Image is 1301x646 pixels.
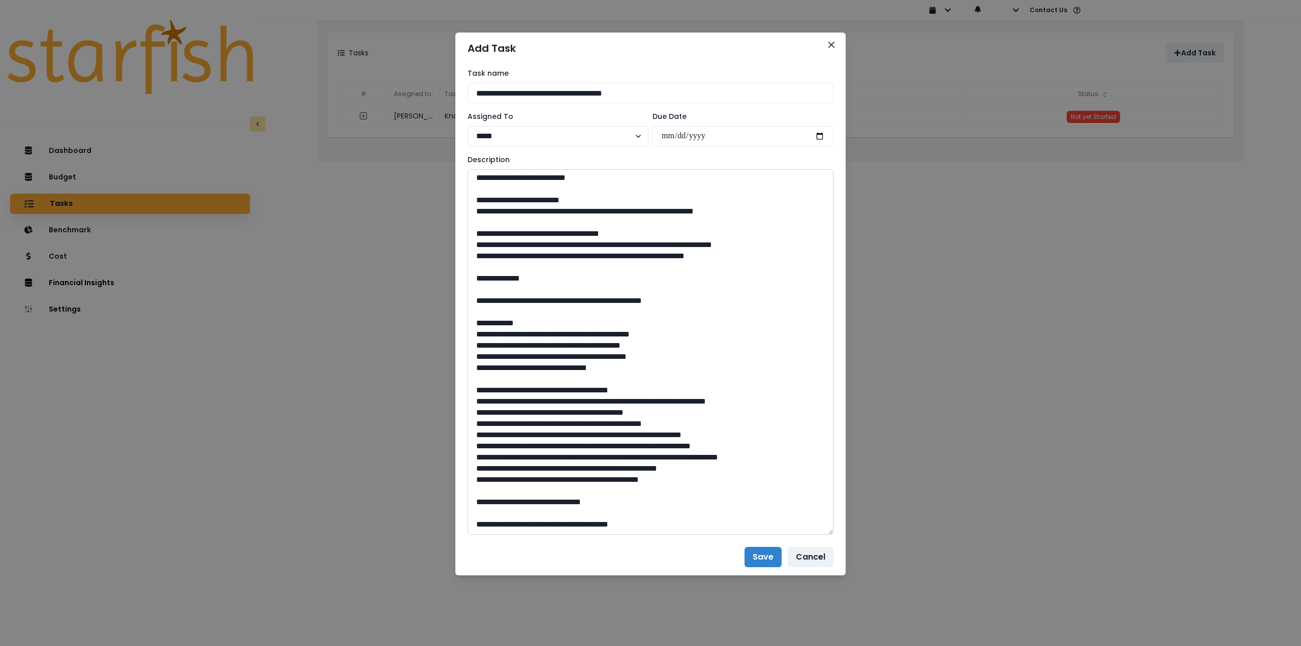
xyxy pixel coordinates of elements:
[468,68,827,79] label: Task name
[745,547,782,567] button: Save
[788,547,833,567] button: Cancel
[653,111,827,122] label: Due Date
[455,33,846,64] header: Add Task
[468,111,642,122] label: Assigned To
[468,155,827,165] label: Description
[823,37,840,53] button: Close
